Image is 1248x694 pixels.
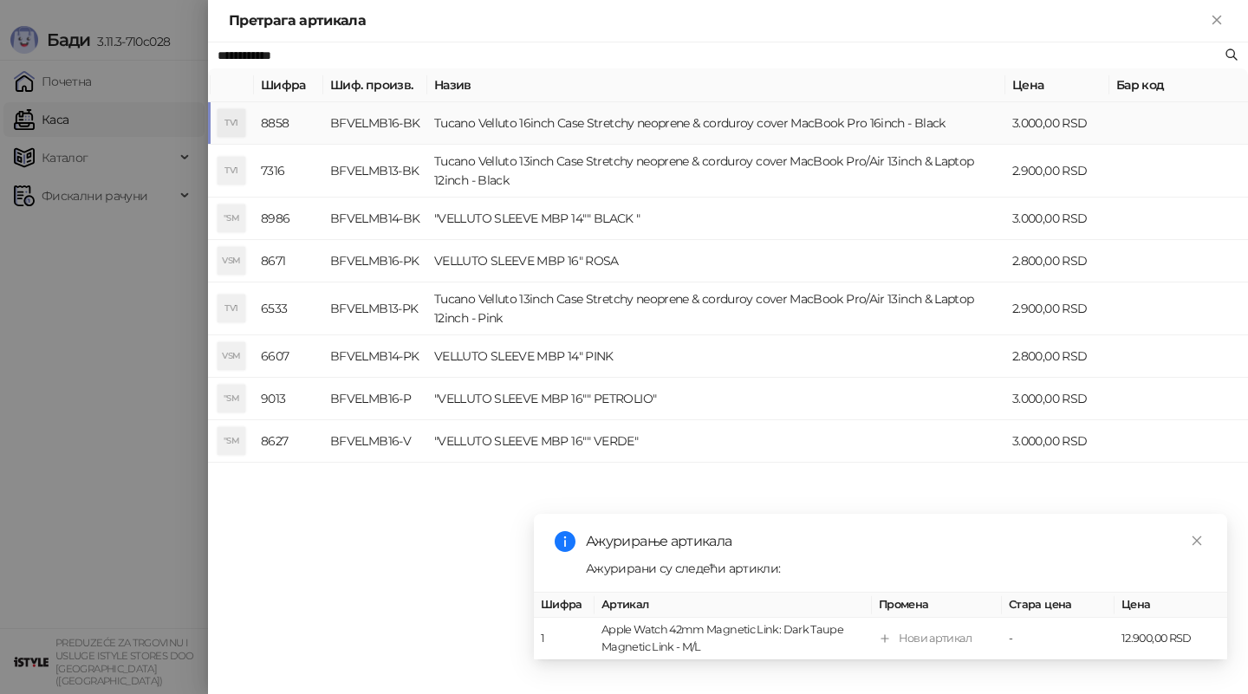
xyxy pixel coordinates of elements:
[323,198,427,240] td: BFVELMB14-BK
[1005,378,1109,420] td: 3.000,00 RSD
[427,240,1005,282] td: VELLUTO SLEEVE MBP 16" ROSA
[899,630,972,647] div: Нови артикал
[254,145,323,198] td: 7316
[323,420,427,463] td: BFVELMB16-V
[218,342,245,370] div: VSM
[1002,593,1115,618] th: Стара цена
[427,420,1005,463] td: "VELLUTO SLEEVE MBP 16"" VERDE"
[534,593,595,618] th: Шифра
[427,335,1005,378] td: VELLUTO SLEEVE MBP 14" PINK
[218,109,245,137] div: TV1
[323,145,427,198] td: BFVELMB13-BK
[534,618,595,660] td: 1
[595,593,872,618] th: Артикал
[427,198,1005,240] td: "VELLUTO SLEEVE MBP 14"" BLACK "
[254,102,323,145] td: 8858
[323,68,427,102] th: Шиф. произв.
[254,420,323,463] td: 8627
[218,427,245,455] div: "SM
[323,335,427,378] td: BFVELMB14-PK
[254,240,323,282] td: 8671
[586,559,1206,578] div: Ажурирани су следећи артикли:
[427,102,1005,145] td: Tucano Velluto 16inch Case Stretchy neoprene & corduroy cover MacBook Pro 16inch - Black
[427,68,1005,102] th: Назив
[323,378,427,420] td: BFVELMB16-P
[218,385,245,412] div: "SM
[1005,282,1109,335] td: 2.900,00 RSD
[1109,68,1248,102] th: Бар код
[1191,535,1203,547] span: close
[595,618,872,660] td: Apple Watch 42mm Magnetic Link: Dark Taupe Magnetic Link - M/L
[427,145,1005,198] td: Tucano Velluto 13inch Case Stretchy neoprene & corduroy cover MacBook Pro/Air 13inch & Laptop 12i...
[1115,618,1227,660] td: 12.900,00 RSD
[218,295,245,322] div: TV1
[1005,102,1109,145] td: 3.000,00 RSD
[1187,531,1206,550] a: Close
[254,335,323,378] td: 6607
[218,157,245,185] div: TV1
[586,531,1206,552] div: Ажурирање артикала
[1002,618,1115,660] td: -
[1206,10,1227,31] button: Close
[229,10,1206,31] div: Претрага артикала
[555,531,575,552] span: info-circle
[872,593,1002,618] th: Промена
[254,378,323,420] td: 9013
[1005,198,1109,240] td: 3.000,00 RSD
[1005,68,1109,102] th: Цена
[1005,420,1109,463] td: 3.000,00 RSD
[218,247,245,275] div: VSM
[1005,145,1109,198] td: 2.900,00 RSD
[427,378,1005,420] td: "VELLUTO SLEEVE MBP 16"" PETROLIO"
[323,102,427,145] td: BFVELMB16-BK
[254,68,323,102] th: Шифра
[323,282,427,335] td: BFVELMB13-PK
[323,240,427,282] td: BFVELMB16-PK
[218,204,245,232] div: "SM
[427,282,1005,335] td: Tucano Velluto 13inch Case Stretchy neoprene & corduroy cover MacBook Pro/Air 13inch & Laptop 12i...
[254,282,323,335] td: 6533
[254,198,323,240] td: 8986
[1115,593,1227,618] th: Цена
[1005,335,1109,378] td: 2.800,00 RSD
[1005,240,1109,282] td: 2.800,00 RSD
